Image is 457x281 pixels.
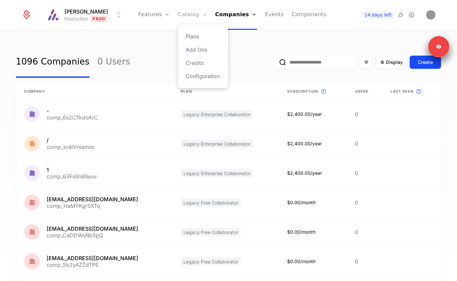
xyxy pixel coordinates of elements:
th: Company [16,83,173,100]
a: Credits [186,59,220,67]
span: [PERSON_NAME] [64,8,108,16]
span: Display [386,59,403,66]
button: Create [410,56,441,69]
img: Aline [45,7,61,23]
div: Production [64,16,88,22]
div: Create [418,59,433,66]
span: Prod [91,16,107,22]
a: 14 days left [362,11,394,19]
a: Plans [186,32,220,40]
a: 0 Users [97,47,130,78]
button: Filter options [360,56,373,69]
a: Integrations [397,11,405,19]
a: Configuration [186,72,220,80]
a: Add Ons [186,46,220,54]
a: Settings [408,11,416,19]
button: Open user button [426,10,436,20]
th: Plan [173,83,279,100]
img: Brent Farese [426,10,436,20]
span: Subscription [287,89,318,94]
a: 1096 Companies [16,47,90,78]
span: Last seen [391,89,414,94]
button: Display [376,56,407,69]
th: Users [347,83,383,100]
button: Select environment [47,8,123,22]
